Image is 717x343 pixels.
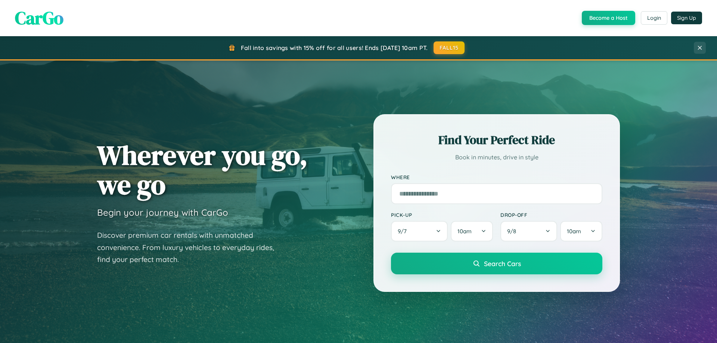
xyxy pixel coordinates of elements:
[97,207,228,218] h3: Begin your journey with CarGo
[97,140,308,199] h1: Wherever you go, we go
[567,228,581,235] span: 10am
[391,132,602,148] h2: Find Your Perfect Ride
[507,228,520,235] span: 9 / 8
[671,12,702,24] button: Sign Up
[457,228,472,235] span: 10am
[391,253,602,274] button: Search Cars
[97,229,284,266] p: Discover premium car rentals with unmatched convenience. From luxury vehicles to everyday rides, ...
[484,259,521,268] span: Search Cars
[391,174,602,180] label: Where
[641,11,667,25] button: Login
[398,228,410,235] span: 9 / 7
[500,212,602,218] label: Drop-off
[560,221,602,241] button: 10am
[391,152,602,163] p: Book in minutes, drive in style
[15,6,63,30] span: CarGo
[451,221,493,241] button: 10am
[391,212,493,218] label: Pick-up
[434,41,465,54] button: FALL15
[582,11,635,25] button: Become a Host
[391,221,448,241] button: 9/7
[500,221,557,241] button: 9/8
[241,44,428,52] span: Fall into savings with 15% off for all users! Ends [DATE] 10am PT.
